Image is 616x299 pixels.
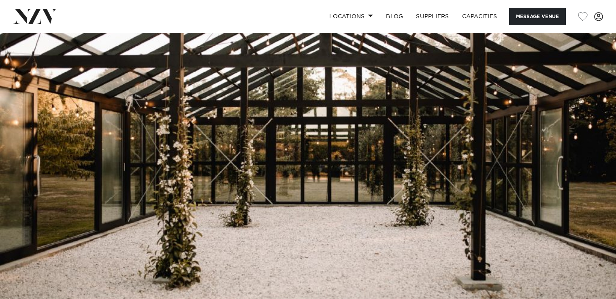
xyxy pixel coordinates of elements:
a: BLOG [379,8,409,25]
img: nzv-logo.png [13,9,57,23]
button: Message Venue [509,8,566,25]
a: SUPPLIERS [409,8,455,25]
a: Capacities [456,8,504,25]
a: Locations [323,8,379,25]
